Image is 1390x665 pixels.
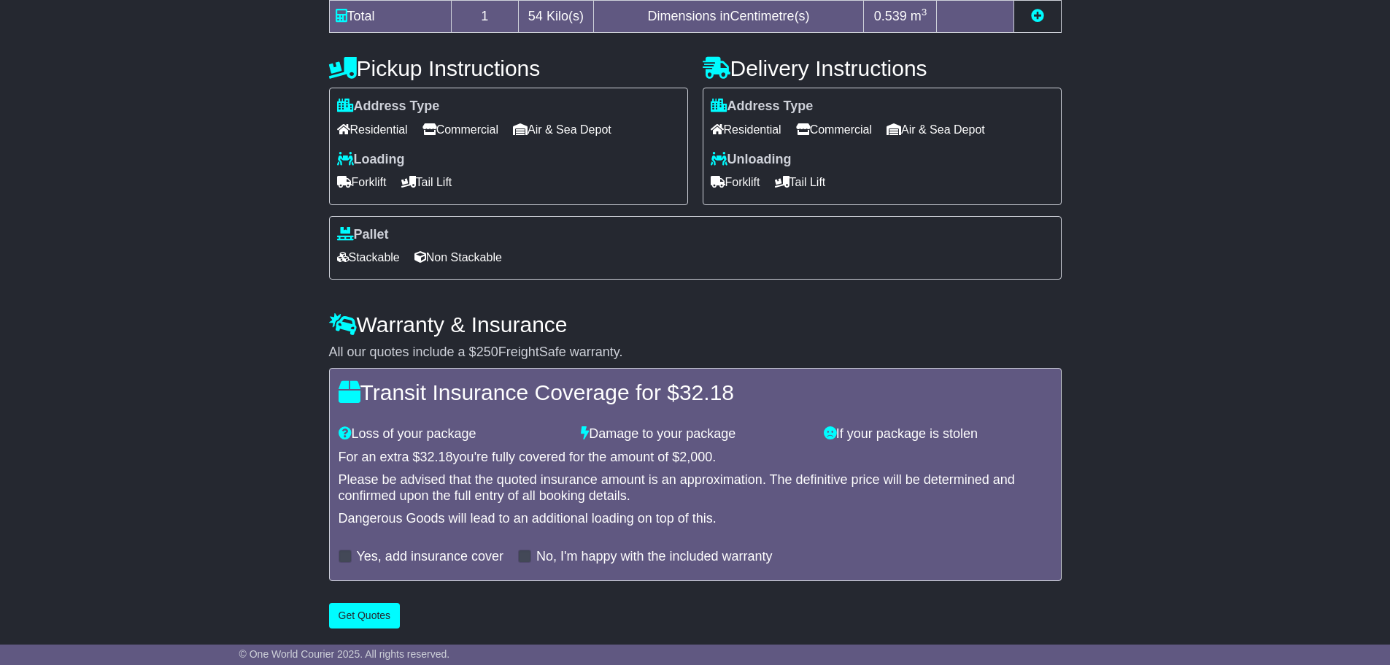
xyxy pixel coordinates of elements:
label: Address Type [337,99,440,115]
label: Unloading [711,152,792,168]
span: 2,000 [679,450,712,464]
label: Address Type [711,99,814,115]
span: Tail Lift [775,171,826,193]
span: Commercial [796,118,872,141]
span: 32.18 [679,380,734,404]
span: m [911,9,927,23]
span: 32.18 [420,450,453,464]
span: Air & Sea Depot [887,118,985,141]
div: For an extra $ you're fully covered for the amount of $ . [339,450,1052,466]
h4: Warranty & Insurance [329,312,1062,337]
td: 1 [451,1,519,33]
span: 54 [528,9,543,23]
div: Damage to your package [574,426,816,442]
sup: 3 [922,7,927,18]
label: Loading [337,152,405,168]
div: If your package is stolen [816,426,1059,442]
td: Total [329,1,451,33]
span: Stackable [337,246,400,269]
button: Get Quotes [329,603,401,629]
span: 0.539 [874,9,907,23]
h4: Transit Insurance Coverage for $ [339,380,1052,404]
span: Residential [337,118,408,141]
div: Loss of your package [331,426,574,442]
span: Forklift [711,171,760,193]
a: Add new item [1031,9,1044,23]
h4: Delivery Instructions [703,56,1062,80]
div: Dangerous Goods will lead to an additional loading on top of this. [339,511,1052,527]
span: Forklift [337,171,387,193]
label: Yes, add insurance cover [357,549,503,565]
span: Air & Sea Depot [513,118,611,141]
td: Kilo(s) [519,1,594,33]
label: No, I'm happy with the included warranty [536,549,773,565]
div: Please be advised that the quoted insurance amount is an approximation. The definitive price will... [339,472,1052,504]
span: Commercial [422,118,498,141]
span: Tail Lift [401,171,452,193]
h4: Pickup Instructions [329,56,688,80]
span: © One World Courier 2025. All rights reserved. [239,648,450,660]
span: 250 [476,345,498,359]
td: Dimensions in Centimetre(s) [593,1,864,33]
label: Pallet [337,227,389,243]
span: Non Stackable [414,246,502,269]
div: All our quotes include a $ FreightSafe warranty. [329,345,1062,361]
span: Residential [711,118,781,141]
